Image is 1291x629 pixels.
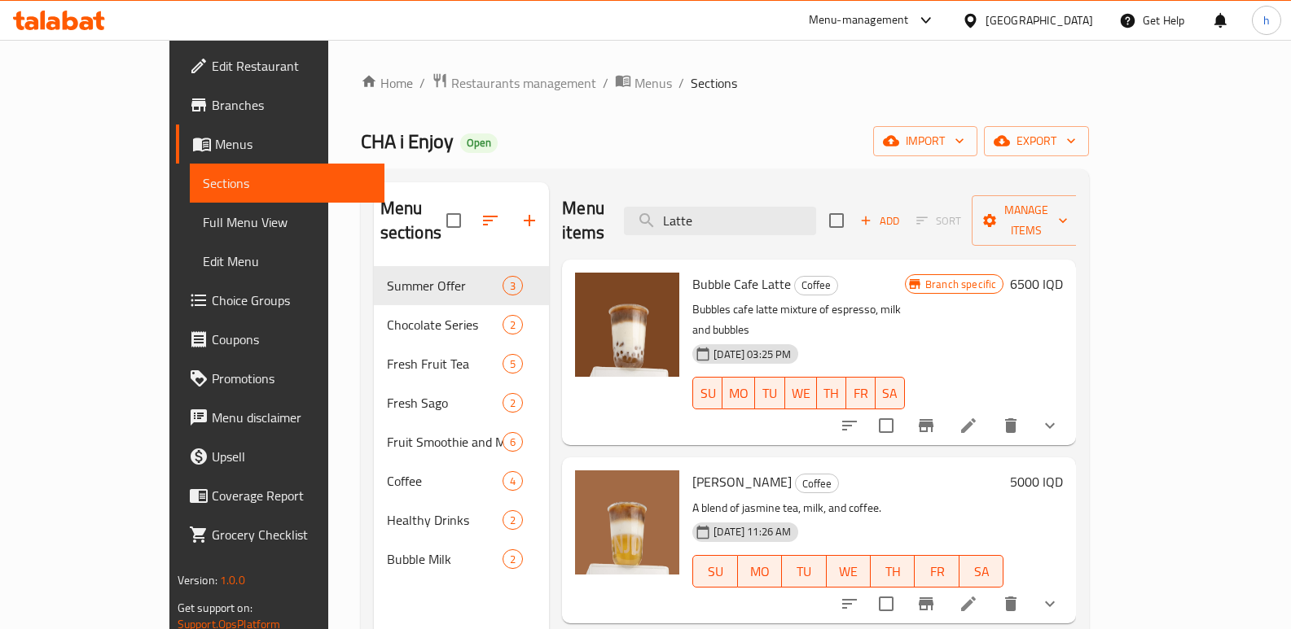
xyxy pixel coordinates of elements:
[846,377,876,409] button: FR
[374,461,550,500] div: Coffee4
[795,276,837,295] span: Coffee
[387,393,503,413] span: Fresh Sago
[869,587,903,621] span: Select to update
[575,470,679,574] img: Jasmine Latte
[212,447,372,466] span: Upsell
[190,203,385,242] a: Full Menu View
[212,486,372,505] span: Coverage Report
[361,73,413,93] a: Home
[387,276,503,295] span: Summer Offer
[374,266,550,305] div: Summer Offer3
[959,416,978,435] a: Edit menu item
[794,276,838,295] div: Coffee
[985,200,1068,241] span: Manage items
[503,276,523,295] div: items
[503,471,523,491] div: items
[972,195,1081,246] button: Manage items
[178,597,252,618] span: Get support on:
[678,73,684,93] li: /
[809,11,909,30] div: Menu-management
[176,281,385,320] a: Choice Groups
[782,555,826,588] button: TU
[503,278,522,294] span: 3
[176,437,385,476] a: Upsell
[190,164,385,203] a: Sections
[503,474,522,489] span: 4
[692,377,722,409] button: SU
[176,124,385,164] a: Menus
[691,73,737,93] span: Sections
[503,513,522,528] span: 2
[615,72,672,94] a: Menus
[692,272,791,296] span: Bubble Cafe Latte
[419,73,425,93] li: /
[871,555,915,588] button: TH
[986,11,1093,29] div: [GEOGRAPHIC_DATA]
[176,85,385,124] a: Branches
[387,549,503,569] span: Bubble Milk
[692,498,1003,518] p: A blend of jasmine tea, milk, and coffee.
[762,382,778,405] span: TU
[215,134,372,154] span: Menus
[991,406,1030,445] button: delete
[873,126,977,156] button: import
[460,133,498,153] div: Open
[212,95,372,115] span: Branches
[471,201,510,240] span: Sort sections
[374,383,550,422] div: Fresh Sago2
[575,273,679,377] img: Bubble Cafe Latte
[176,476,385,515] a: Coverage Report
[503,393,523,413] div: items
[503,435,522,450] span: 6
[738,555,782,588] button: MO
[374,500,550,539] div: Healthy Drinks2
[919,277,1003,292] span: Branch specific
[374,422,550,461] div: Fruit Smoothie and Milkshake6
[700,382,716,405] span: SU
[707,524,797,539] span: [DATE] 11:26 AM
[212,330,372,349] span: Coupons
[692,555,737,588] button: SU
[991,584,1030,623] button: delete
[624,207,816,235] input: search
[997,131,1076,151] span: export
[915,555,959,588] button: FR
[959,594,978,614] a: Edit menu item
[876,377,905,409] button: SA
[907,406,946,445] button: Branch-specific-item
[833,560,864,583] span: WE
[1030,584,1069,623] button: show more
[460,136,498,150] span: Open
[212,290,372,310] span: Choice Groups
[692,470,792,494] span: [PERSON_NAME]
[503,510,523,530] div: items
[374,305,550,344] div: Chocolate Series2
[176,515,385,554] a: Grocery Checklist
[212,408,372,427] span: Menu disclaimer
[907,584,946,623] button: Branch-specific-item
[374,260,550,585] nav: Menu sections
[380,196,447,245] h2: Menu sections
[387,471,503,491] span: Coffee
[858,212,902,230] span: Add
[877,560,908,583] span: TH
[921,560,952,583] span: FR
[984,126,1089,156] button: export
[886,131,964,151] span: import
[361,72,1090,94] nav: breadcrumb
[830,584,869,623] button: sort-choices
[220,570,245,591] span: 1.0.0
[817,377,846,409] button: TH
[882,382,898,405] span: SA
[451,73,596,93] span: Restaurants management
[437,203,471,238] span: Select all sections
[1040,416,1060,435] svg: Show Choices
[1030,406,1069,445] button: show more
[387,510,503,530] span: Healthy Drinks
[374,344,550,383] div: Fresh Fruit Tea5
[830,406,869,445] button: sort-choices
[374,539,550,579] div: Bubble Milk2
[1040,594,1060,614] svg: Show Choices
